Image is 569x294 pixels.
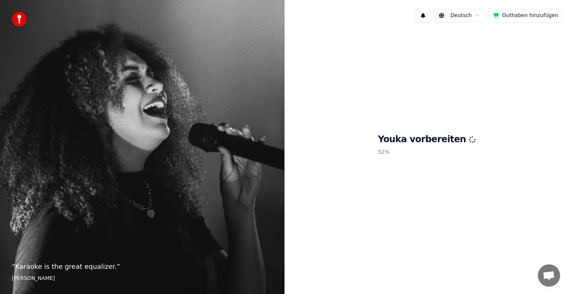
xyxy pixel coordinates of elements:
p: 52 % [378,146,476,159]
div: Chat öffnen [538,264,560,287]
footer: [PERSON_NAME] [12,275,273,282]
h1: Youka vorbereiten [378,134,476,146]
p: “ Karaoke is the great equalizer. ” [12,261,273,272]
button: Guthaben hinzufügen [488,9,563,22]
img: youka [12,12,27,27]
